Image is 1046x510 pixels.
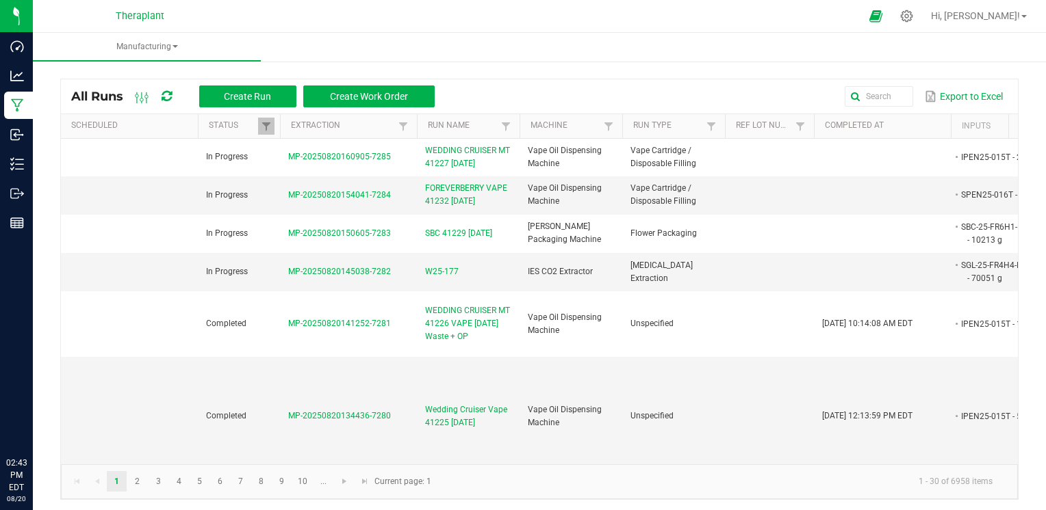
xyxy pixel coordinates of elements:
[425,144,511,170] span: WEDDING CRUISER MT 41227 [DATE]
[206,411,246,420] span: Completed
[359,476,370,487] span: Go to the last page
[251,471,271,492] a: Page 8
[127,471,147,492] a: Page 2
[921,85,1006,108] button: Export to Excel
[206,319,246,328] span: Completed
[224,91,271,102] span: Create Run
[258,118,275,135] a: Filter
[288,267,391,276] span: MP-20250820145038-7282
[199,85,296,107] button: Create Run
[169,471,189,492] a: Page 4
[630,146,696,168] span: Vape Cartridge / Disposable Filling
[231,471,251,492] a: Page 7
[531,120,600,131] a: MachineSortable
[314,471,333,492] a: Page 11
[425,182,511,208] span: FOREVERBERRY VAPE 41232 [DATE]
[206,267,248,276] span: In Progress
[439,470,1004,493] kendo-pager-info: 1 - 30 of 6958 items
[10,69,24,83] inline-svg: Analytics
[10,40,24,53] inline-svg: Dashboard
[528,405,602,427] span: Vape Oil Dispensing Machine
[395,118,411,135] a: Filter
[190,471,209,492] a: Page 5
[425,265,459,278] span: W25-177
[107,471,127,492] a: Page 1
[736,120,791,131] a: Ref Lot NumberSortable
[272,471,292,492] a: Page 9
[355,471,374,492] a: Go to the last page
[845,86,913,107] input: Search
[630,228,697,238] span: Flower Packaging
[10,216,24,230] inline-svg: Reports
[425,304,511,344] span: WEDDING CRUISER MT 41226 VAPE [DATE] Waste + OP
[630,319,674,328] span: Unspecified
[428,120,497,131] a: Run NameSortable
[10,128,24,142] inline-svg: Inbound
[288,411,391,420] span: MP-20250820134436-7280
[703,118,719,135] a: Filter
[61,464,1018,499] kendo-pager: Current page: 1
[600,118,617,135] a: Filter
[6,457,27,494] p: 02:43 PM EDT
[898,10,915,23] div: Manage settings
[6,494,27,504] p: 08/20
[931,10,1020,21] span: Hi, [PERSON_NAME]!
[14,401,55,442] iframe: Resource center
[206,228,248,238] span: In Progress
[335,471,355,492] a: Go to the next page
[303,85,435,107] button: Create Work Order
[498,118,514,135] a: Filter
[825,120,945,131] a: Completed AtSortable
[630,411,674,420] span: Unspecified
[206,152,248,161] span: In Progress
[528,312,602,335] span: Vape Oil Dispensing Machine
[822,319,913,328] span: [DATE] 10:14:08 AM EDT
[288,190,391,200] span: MP-20250820154041-7284
[33,33,261,62] a: Manufacturing
[33,41,261,53] span: Manufacturing
[425,403,511,429] span: Wedding Cruiser Vape 41225 [DATE]
[528,267,593,276] span: IES CO2 Extractor
[291,120,394,131] a: ExtractionSortable
[330,91,408,102] span: Create Work Order
[528,183,602,206] span: Vape Oil Dispensing Machine
[209,120,257,131] a: StatusSortable
[210,471,230,492] a: Page 6
[860,3,891,29] span: Open Ecommerce Menu
[528,222,601,244] span: [PERSON_NAME] Packaging Machine
[288,228,391,238] span: MP-20250820150605-7283
[633,120,702,131] a: Run TypeSortable
[149,471,168,492] a: Page 3
[71,120,192,131] a: ScheduledSortable
[630,260,693,283] span: [MEDICAL_DATA] Extraction
[10,157,24,171] inline-svg: Inventory
[630,183,696,206] span: Vape Cartridge / Disposable Filling
[339,476,350,487] span: Go to the next page
[288,152,391,161] span: MP-20250820160905-7285
[288,319,391,328] span: MP-20250820141252-7281
[10,187,24,200] inline-svg: Outbound
[71,85,445,108] div: All Runs
[10,98,24,112] inline-svg: Manufacturing
[425,227,492,240] span: SBC 41229 [DATE]
[116,10,164,22] span: Theraplant
[792,118,808,135] a: Filter
[822,411,913,420] span: [DATE] 12:13:59 PM EDT
[206,190,248,200] span: In Progress
[528,146,602,168] span: Vape Oil Dispensing Machine
[40,399,57,415] iframe: Resource center unread badge
[293,471,313,492] a: Page 10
